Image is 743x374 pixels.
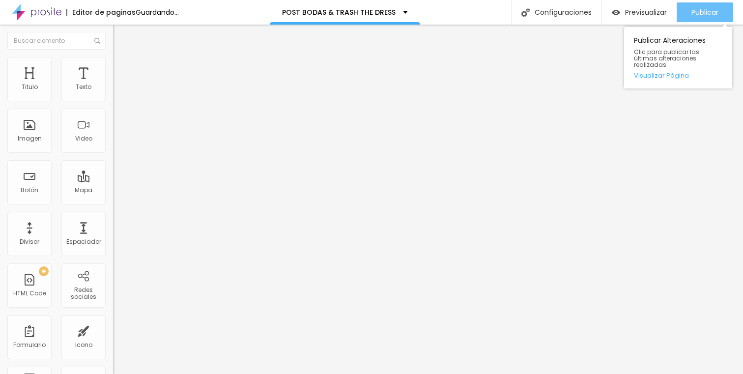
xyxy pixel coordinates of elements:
div: Publicar Alteraciones [624,27,732,88]
img: Icone [521,8,530,17]
span: Publicar [691,8,718,16]
div: Guardando... [136,9,179,16]
iframe: Editor [113,25,743,374]
a: Visualizar Página [634,72,722,79]
div: Espaciador [66,238,101,245]
div: Formulario [13,342,46,348]
div: Redes sociales [64,287,103,301]
div: Video [75,135,92,142]
div: Titulo [22,84,38,90]
div: Imagen [18,135,42,142]
input: Buscar elemento [7,32,106,50]
div: Botón [21,187,38,194]
img: Icone [94,38,100,44]
div: Editor de paginas [66,9,136,16]
span: Clic para publicar las últimas alteraciones realizadas [634,49,722,68]
p: POST BODAS & TRASH THE DRESS [282,9,396,16]
button: Previsualizar [602,2,677,22]
div: Divisor [20,238,39,245]
span: Previsualizar [625,8,667,16]
button: Publicar [677,2,733,22]
div: Icono [75,342,92,348]
img: view-1.svg [612,8,620,17]
div: Texto [76,84,91,90]
div: Mapa [75,187,92,194]
div: HTML Code [13,290,46,297]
